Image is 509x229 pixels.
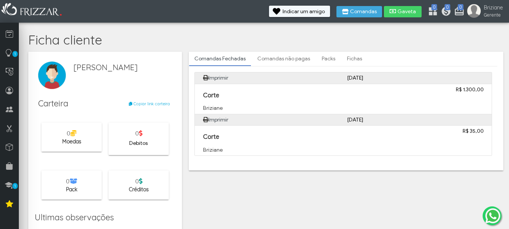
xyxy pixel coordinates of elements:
[463,128,484,134] strong: R$ 35,00
[458,4,463,10] span: 0
[124,138,153,149] button: Debitos
[203,134,411,141] p: Corte
[35,213,114,222] h1: Ultimas observações
[252,52,315,65] a: Comandas não pagas
[28,33,503,47] h4: Ficha cliente
[208,75,228,81] a: Imprimir
[397,9,416,14] span: Gaveta
[129,138,148,149] span: Debitos
[316,52,341,65] a: Packs
[384,6,422,17] button: Gaveta
[133,101,170,106] span: Copiar link carteira
[73,61,172,74] span: [PERSON_NAME]
[463,128,484,135] a: R$ 35,00
[62,138,81,145] span: Moedas
[336,6,382,17] button: Comandas
[203,105,411,112] p: Briziane
[129,186,149,193] span: Créditos
[208,117,228,123] a: Imprimir
[342,52,367,65] a: Fichas
[127,99,173,109] button: Copiar link carteira
[38,99,172,108] h1: Carteira
[454,6,462,19] a: 0
[12,51,18,57] span: 1
[441,6,448,19] a: 0
[445,4,450,10] span: 0
[283,9,325,14] span: Indicar um amigo
[12,183,18,189] span: 1
[428,6,435,19] a: 0
[467,4,505,20] a: Briziane Gerente
[431,4,437,10] span: 0
[203,92,411,100] p: Corte
[484,12,503,18] span: Gerente
[67,129,76,137] span: 0
[350,9,377,14] span: Comandas
[135,177,142,185] span: 0
[189,52,251,65] a: Comandas Fechadas
[203,146,411,154] p: Briziane
[343,116,488,124] div: [DATE]
[343,74,488,82] div: [DATE]
[484,207,502,225] img: whatsapp.png
[135,129,142,137] span: 0
[456,86,484,94] a: R$ 1.300,00
[66,177,77,185] span: 0
[269,6,330,17] button: Indicar um amigo
[66,186,77,193] span: Pack
[484,4,503,12] span: Briziane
